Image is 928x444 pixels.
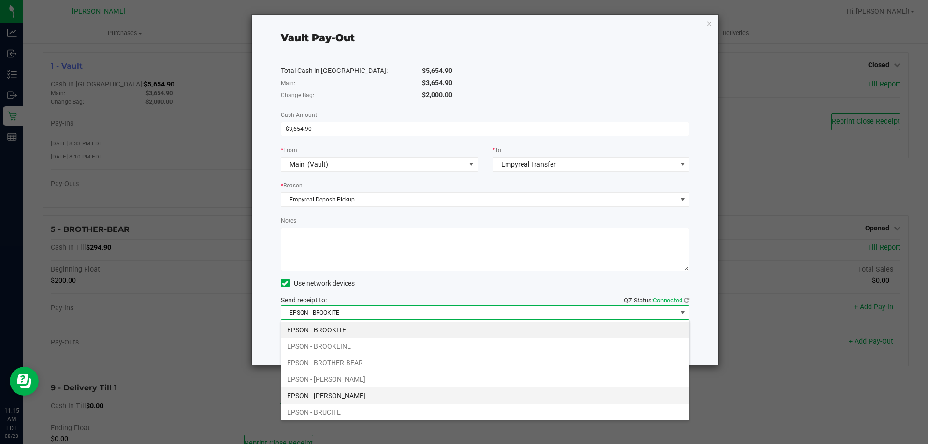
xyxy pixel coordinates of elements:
label: Use network devices [281,278,355,288]
span: Send receipt to: [281,296,327,304]
li: EPSON - BROOKITE [281,322,689,338]
span: QZ Status: [624,297,689,304]
span: $3,654.90 [422,79,452,86]
span: EPSON - BROOKITE [281,306,677,319]
li: EPSON - BROOKLINE [281,338,689,355]
li: EPSON - BROTHER-BEAR [281,355,689,371]
span: Cash Amount [281,112,317,118]
li: EPSON - [PERSON_NAME] [281,371,689,387]
span: $5,654.90 [422,67,452,74]
span: Change Bag: [281,92,314,99]
span: Connected [653,297,682,304]
label: To [493,146,501,155]
label: Notes [281,216,296,225]
span: Empyreal Transfer [501,160,556,168]
li: EPSON - [PERSON_NAME] [281,387,689,404]
li: EPSON - BRUCITE [281,404,689,420]
label: From [281,146,297,155]
label: Reason [281,181,303,190]
span: Main: [281,80,295,86]
span: (Vault) [307,160,328,168]
span: Empyreal Deposit Pickup [281,193,677,206]
span: $2,000.00 [422,91,452,99]
div: Vault Pay-Out [281,30,355,45]
span: Main [290,160,304,168]
iframe: Resource center [10,367,39,396]
span: Total Cash in [GEOGRAPHIC_DATA]: [281,67,388,74]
